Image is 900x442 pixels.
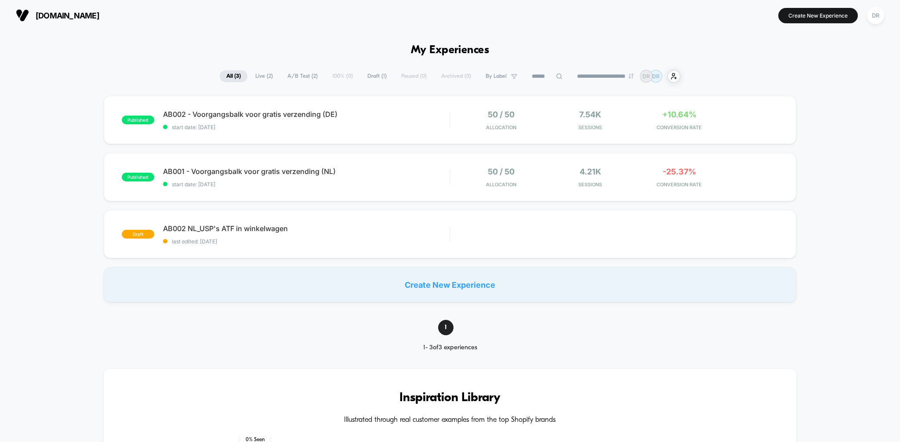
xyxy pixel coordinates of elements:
span: 7.54k [579,110,601,119]
button: Create New Experience [778,8,858,23]
span: AB002 - Voorgangsbalk voor gratis verzending (DE) [163,110,450,119]
span: +10.64% [662,110,697,119]
h3: Inspiration Library [130,391,770,405]
h1: My Experiences [411,44,490,57]
div: DR [867,7,884,24]
p: DR [642,73,650,80]
span: 1 [438,320,454,335]
span: Allocation [486,124,516,130]
span: Sessions [548,181,633,188]
span: draft [122,230,154,239]
img: end [628,73,634,79]
span: last edited: [DATE] [163,238,450,245]
span: start date: [DATE] [163,181,450,188]
span: Live ( 2 ) [249,70,279,82]
span: By Label [486,73,507,80]
span: All ( 3 ) [220,70,247,82]
span: Draft ( 1 ) [361,70,393,82]
button: DR [864,7,887,25]
span: [DOMAIN_NAME] [36,11,99,20]
span: AB001 - Voorgangsbalk voor gratis verzending (NL) [163,167,450,176]
span: published [122,116,154,124]
div: Create New Experience [104,267,797,302]
span: CONVERSION RATE [637,124,722,130]
img: Visually logo [16,9,29,22]
span: 50 / 50 [488,110,515,119]
span: AB002 NL_USP's ATF in winkelwagen [163,224,450,233]
div: 1 - 3 of 3 experiences [408,344,493,351]
span: start date: [DATE] [163,124,450,130]
h4: Illustrated through real customer examples from the top Shopify brands [130,416,770,424]
span: -25.37% [663,167,696,176]
span: A/B Test ( 2 ) [281,70,324,82]
span: published [122,173,154,181]
span: 50 / 50 [488,167,515,176]
span: CONVERSION RATE [637,181,722,188]
p: DR [652,73,660,80]
span: Sessions [548,124,633,130]
span: Allocation [486,181,516,188]
button: [DOMAIN_NAME] [13,8,102,22]
span: 4.21k [580,167,601,176]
